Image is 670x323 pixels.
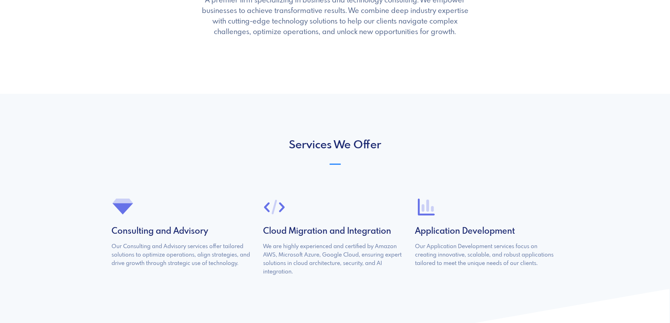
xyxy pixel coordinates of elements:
[263,243,407,276] p: We are highly experienced and certified by Amazon AWS, Microsoft Azure, Google Cloud, ensuring ex...
[111,243,255,268] p: Our Consulting and Advisory services offer tailored solutions to optimize operations, align strat...
[415,227,559,237] h4: Application Development
[415,243,559,268] p: Our Application Development services focus on creating innovative, scalable, and robust applicati...
[107,139,563,152] h2: Services We Offer
[111,227,255,237] h4: Consulting and Advisory
[263,227,407,237] h4: Cloud Migration and Integration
